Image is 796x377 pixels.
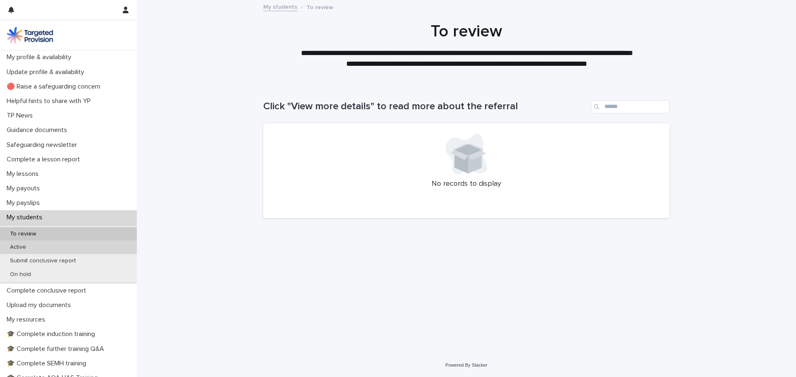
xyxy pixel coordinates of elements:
[3,214,49,221] p: My students
[3,185,46,192] p: My payouts
[3,83,107,91] p: 🔴 Raise a safeguarding concern
[7,27,53,43] img: M5nRWzHhSzIhMunXDL62
[3,53,78,61] p: My profile & availability
[3,231,43,238] p: To review
[306,2,333,11] p: To review
[3,170,45,178] p: My lessons
[3,112,39,120] p: TP News
[445,363,487,367] a: Powered By Stacker
[3,97,97,105] p: Helpful hints to share with YP
[3,68,91,76] p: Update profile & availability
[273,180,660,189] p: No records to display
[3,271,38,278] p: On hold
[263,2,297,11] a: My students
[3,156,87,163] p: Complete a lesson report
[3,316,52,324] p: My resources
[3,301,78,309] p: Upload my documents
[263,101,587,113] h1: Click "View more details" to read more about the referral
[3,244,33,251] p: Active
[3,345,111,353] p: 🎓 Complete further training Q&A
[263,22,670,41] h1: To review
[3,287,93,295] p: Complete conclusive report
[3,199,46,207] p: My payslips
[591,100,670,113] input: Search
[3,257,83,264] p: Submit conclusive report
[3,360,93,367] p: 🎓 Complete SEMH training
[3,126,74,134] p: Guidance documents
[3,330,102,338] p: 🎓 Complete induction training
[3,141,84,149] p: Safeguarding newsletter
